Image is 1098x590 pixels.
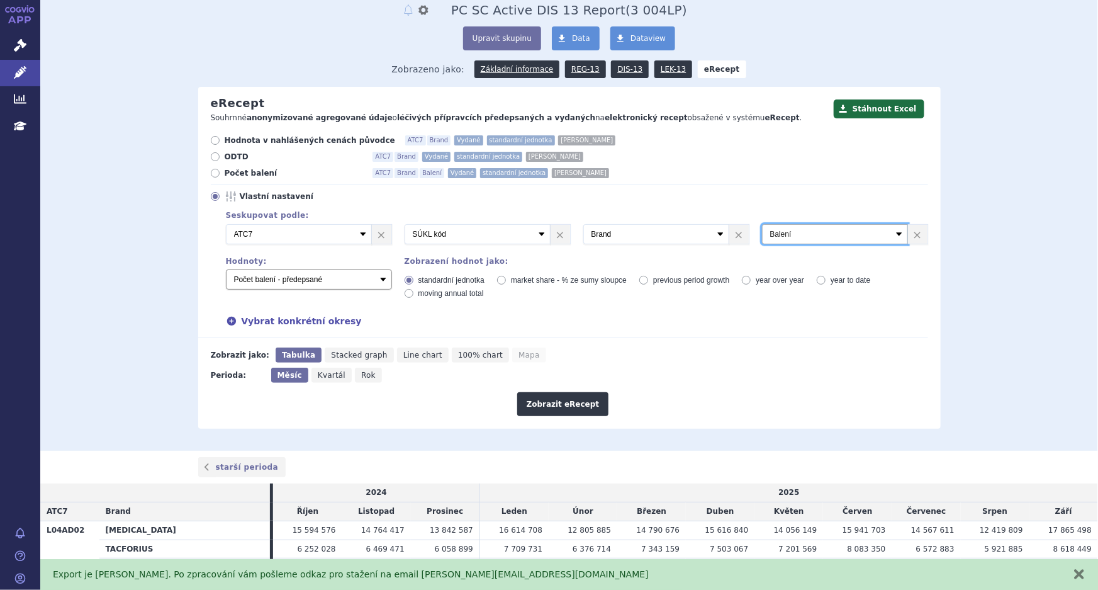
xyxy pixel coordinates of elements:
td: 2025 [479,484,1098,502]
div: Vybrat konkrétní okresy [213,314,928,328]
span: 14 567 611 [911,526,955,535]
span: Dataview [630,34,666,43]
span: year to date [831,276,870,285]
a: × [372,225,391,244]
span: Rok [361,371,376,380]
td: Květen [754,502,823,521]
span: standardní jednotka [454,152,522,162]
span: Měsíc [277,371,302,380]
td: 2024 [273,484,479,502]
span: 5 921 885 [985,545,1023,553]
button: nastavení [417,3,430,18]
button: Stáhnout Excel [834,99,924,118]
span: Line chart [403,351,442,360]
span: 7 343 159 [641,545,680,553]
span: Brand [427,135,451,145]
span: 3 004 [630,3,667,18]
span: 8 083 350 [848,545,886,553]
div: 2 [213,224,928,244]
span: 6 572 883 [916,545,955,553]
th: [MEDICAL_DATA] [99,521,271,540]
span: [PERSON_NAME] [526,152,583,162]
span: Brand [106,507,131,516]
span: ( LP) [625,3,687,18]
span: Mapa [518,351,539,360]
span: previous period growth [653,276,729,285]
strong: elektronický recept [605,113,688,122]
div: Zobrazit jako: [211,348,269,363]
span: 6 376 714 [573,545,611,553]
a: Dataview [610,26,675,50]
a: × [729,225,749,244]
span: ODTD [225,152,363,162]
span: ATC7 [373,168,393,178]
a: starší perioda [198,457,286,477]
td: Listopad [342,502,411,521]
td: Září [1029,502,1098,521]
span: [PERSON_NAME] [558,135,615,145]
div: Export je [PERSON_NAME]. Po zpracování vám pošleme odkaz pro stažení na email [PERSON_NAME][EMAIL... [53,568,1060,581]
td: Duben [686,502,754,521]
span: moving annual total [418,289,484,298]
span: 13 842 587 [430,526,473,535]
th: ENVARSUS [99,559,271,577]
button: Zobrazit eRecept [517,392,609,416]
p: Souhrnné o na obsažené v systému . [211,113,827,123]
span: 14 056 149 [774,526,817,535]
span: Kvartál [318,371,345,380]
span: Brand [395,152,418,162]
span: 15 941 703 [843,526,886,535]
td: Červen [823,502,892,521]
strong: eRecept [698,60,746,78]
span: PC SC Active DIS 13 Report [451,3,625,18]
span: 6 058 899 [435,545,473,553]
td: Únor [549,502,617,521]
span: Vydané [448,168,476,178]
span: standardní jednotka [480,168,548,178]
td: Březen [617,502,686,521]
span: 7 709 731 [504,545,542,553]
td: Prosinec [411,502,480,521]
span: 6 469 471 [366,545,405,553]
span: [PERSON_NAME] [552,168,609,178]
td: Říjen [273,502,342,521]
span: Vydané [422,152,451,162]
a: × [908,225,927,244]
span: 14 764 417 [361,526,405,535]
span: 16 614 708 [499,526,542,535]
span: Vlastní nastavení [240,191,378,201]
a: × [551,225,570,244]
a: Data [552,26,600,50]
strong: anonymizované agregované údaje [247,113,393,122]
span: 12 419 809 [980,526,1023,535]
span: 17 865 498 [1048,526,1092,535]
span: ATC7 [47,507,68,516]
span: standardní jednotka [487,135,555,145]
strong: eRecept [765,113,800,122]
a: DIS-13 [611,60,649,78]
span: Data [572,34,590,43]
span: Počet balení [225,168,363,178]
th: TACFORIUS [99,540,271,559]
span: Brand [395,168,418,178]
span: 15 616 840 [705,526,749,535]
span: 15 594 576 [293,526,336,535]
a: Základní informace [474,60,560,78]
button: Upravit skupinu [463,26,541,50]
span: market share - % ze sumy sloupce [511,276,627,285]
span: 12 805 885 [568,526,611,535]
a: LEK-13 [654,60,692,78]
div: Zobrazení hodnot jako: [405,257,928,266]
h2: eRecept [211,96,265,110]
div: Hodnoty: [226,257,392,266]
td: Leden [479,502,549,521]
a: REG-13 [565,60,606,78]
span: Hodnota v nahlášených cenách původce [225,135,395,145]
td: Srpen [961,502,1029,521]
span: Stacked graph [331,351,387,360]
div: Perioda: [211,368,265,383]
span: ATC7 [373,152,393,162]
span: Vydané [454,135,483,145]
span: Balení [420,168,444,178]
span: 7 503 067 [710,545,748,553]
